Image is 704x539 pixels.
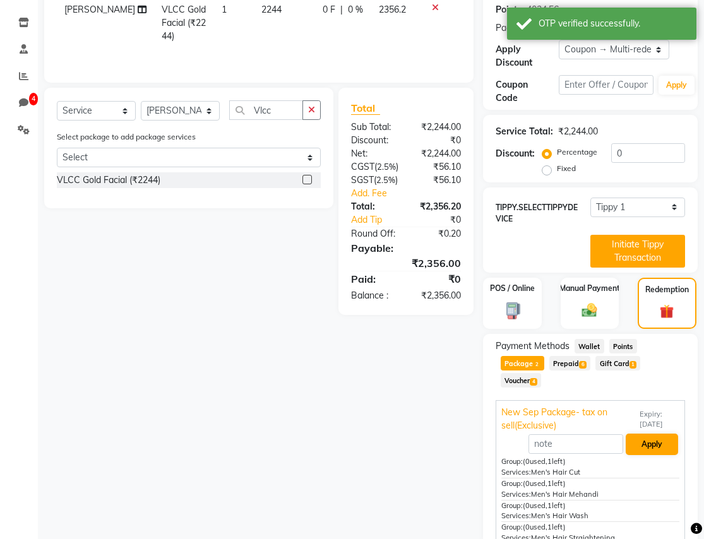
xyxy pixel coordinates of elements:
span: Prepaid [549,356,590,370]
div: 4034.56 [527,3,559,16]
div: ( ) [342,160,408,174]
label: Select package to add package services [57,131,196,143]
button: Apply [626,434,678,455]
div: ₹0.20 [406,227,470,240]
span: VLCC Gold Facial (₹2244) [162,4,206,42]
label: TIPPY.SELECTTIPPYDEVICE [496,202,590,225]
label: Redemption [645,284,689,295]
span: 2.5% [377,162,396,172]
span: (0 [523,457,530,466]
div: ₹56.10 [408,160,470,174]
span: Group: [501,457,523,466]
div: Discount: [496,147,535,160]
img: _gift.svg [655,303,678,321]
span: Points [609,339,637,353]
span: Men's Hair Wash [531,511,588,520]
span: Men's Hair Mehandi [531,490,599,499]
span: 4 [530,378,537,386]
span: 2.5% [376,175,395,185]
div: Round Off: [342,227,406,240]
span: Packages [496,21,535,35]
span: Services: [501,468,531,477]
span: Group: [501,501,523,510]
span: used, left) [523,457,566,466]
span: 2 [533,361,540,369]
span: Services: [501,490,531,499]
span: Package [501,356,544,370]
a: Add Tip [342,213,417,227]
span: 1 [222,4,227,15]
span: used, left) [523,479,566,488]
div: Points: [496,3,524,16]
span: 1 [547,501,552,510]
span: 1 [547,457,552,466]
div: VLCC Gold Facial (₹2244) [57,174,160,187]
div: ₹2,244.00 [406,147,470,160]
div: Coupon Code [496,78,559,105]
div: Service Total: [496,125,553,138]
span: Group: [501,523,523,531]
span: 1 [547,523,552,531]
div: ₹56.10 [407,174,470,187]
img: _cash.svg [577,302,602,319]
span: CGST [351,161,374,172]
span: 1 [629,361,636,369]
span: | [340,3,343,16]
span: New Sep Package- tax on sell(Exclusive) [501,406,637,432]
div: Net: [342,147,406,160]
span: 4 [29,93,38,105]
div: ₹2,244.00 [406,121,470,134]
label: Manual Payment [559,283,620,294]
span: Group: [501,479,523,488]
span: Services: [501,511,531,520]
span: used, left) [523,523,566,531]
div: ₹0 [406,271,470,287]
input: Enter Offer / Coupon Code [559,75,653,95]
input: note [528,434,623,454]
div: ₹2,244.00 [558,125,598,138]
span: 1 [547,479,552,488]
div: Payable: [342,240,470,256]
div: Sub Total: [342,121,406,134]
span: Gift Card [595,356,640,370]
div: Balance : [342,289,406,302]
span: Total [351,102,380,115]
span: Payment Methods [496,340,570,353]
img: _pos-terminal.svg [500,302,525,320]
div: ₹2,356.20 [406,200,470,213]
input: Search or Scan [229,100,303,120]
label: POS / Online [490,283,535,294]
div: ₹0 [417,213,470,227]
button: Initiate Tippy Transaction [590,235,685,268]
div: ( ) [342,174,407,187]
div: ₹2,356.00 [342,256,470,271]
span: 0 % [348,3,363,16]
span: Expiry: [DATE] [640,409,679,430]
span: Voucher [501,373,541,388]
span: (0 [523,523,530,531]
div: ₹2,356.00 [406,289,470,302]
span: 0 F [323,3,335,16]
div: Apply Discount [496,43,559,69]
div: ₹0 [406,134,470,147]
a: Add. Fee [342,187,470,200]
span: Wallet [575,339,604,353]
span: used, left) [523,501,566,510]
span: 6 [579,361,586,369]
div: Discount: [342,134,406,147]
div: Paid: [342,271,406,287]
span: (0 [523,479,530,488]
div: Total: [342,200,406,213]
span: 2244 [261,4,282,15]
span: (0 [523,501,530,510]
button: Apply [659,76,695,95]
label: Percentage [557,146,597,158]
a: 4 [4,93,34,114]
span: 2356.2 [379,4,406,15]
label: Fixed [557,163,576,174]
div: OTP verified successfully. [539,17,687,30]
span: Men's Hair Cut [531,468,580,477]
span: SGST [351,174,374,186]
span: [PERSON_NAME] [64,4,135,15]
